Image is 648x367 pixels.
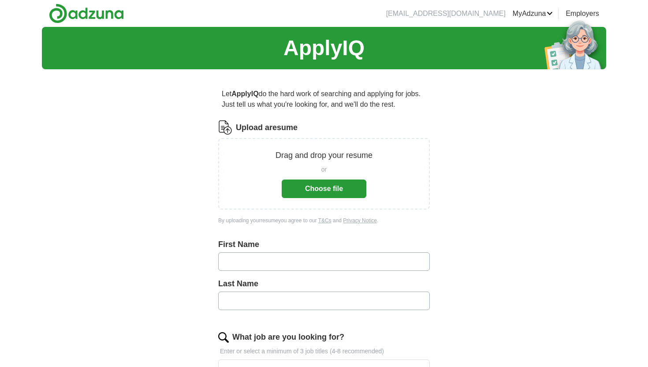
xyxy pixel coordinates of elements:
p: Enter or select a minimum of 3 job titles (4-8 recommended) [218,347,430,356]
div: By uploading your resume you agree to our and . [218,217,430,225]
a: Privacy Notice [343,217,377,224]
li: [EMAIL_ADDRESS][DOMAIN_NAME] [386,8,506,19]
a: MyAdzuna [513,8,553,19]
label: What job are you looking for? [232,331,344,343]
a: Employers [566,8,599,19]
label: Upload a resume [236,122,298,134]
img: search.png [218,332,229,343]
label: First Name [218,239,430,251]
p: Drag and drop your resume [276,150,372,161]
h1: ApplyIQ [283,32,365,64]
a: T&Cs [318,217,331,224]
button: Choose file [282,180,366,198]
p: Let do the hard work of searching and applying for jobs. Just tell us what you're looking for, an... [218,85,430,113]
span: or [321,165,327,174]
img: CV Icon [218,120,232,135]
strong: ApplyIQ [231,90,258,97]
label: Last Name [218,278,430,290]
img: Adzuna logo [49,4,124,23]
